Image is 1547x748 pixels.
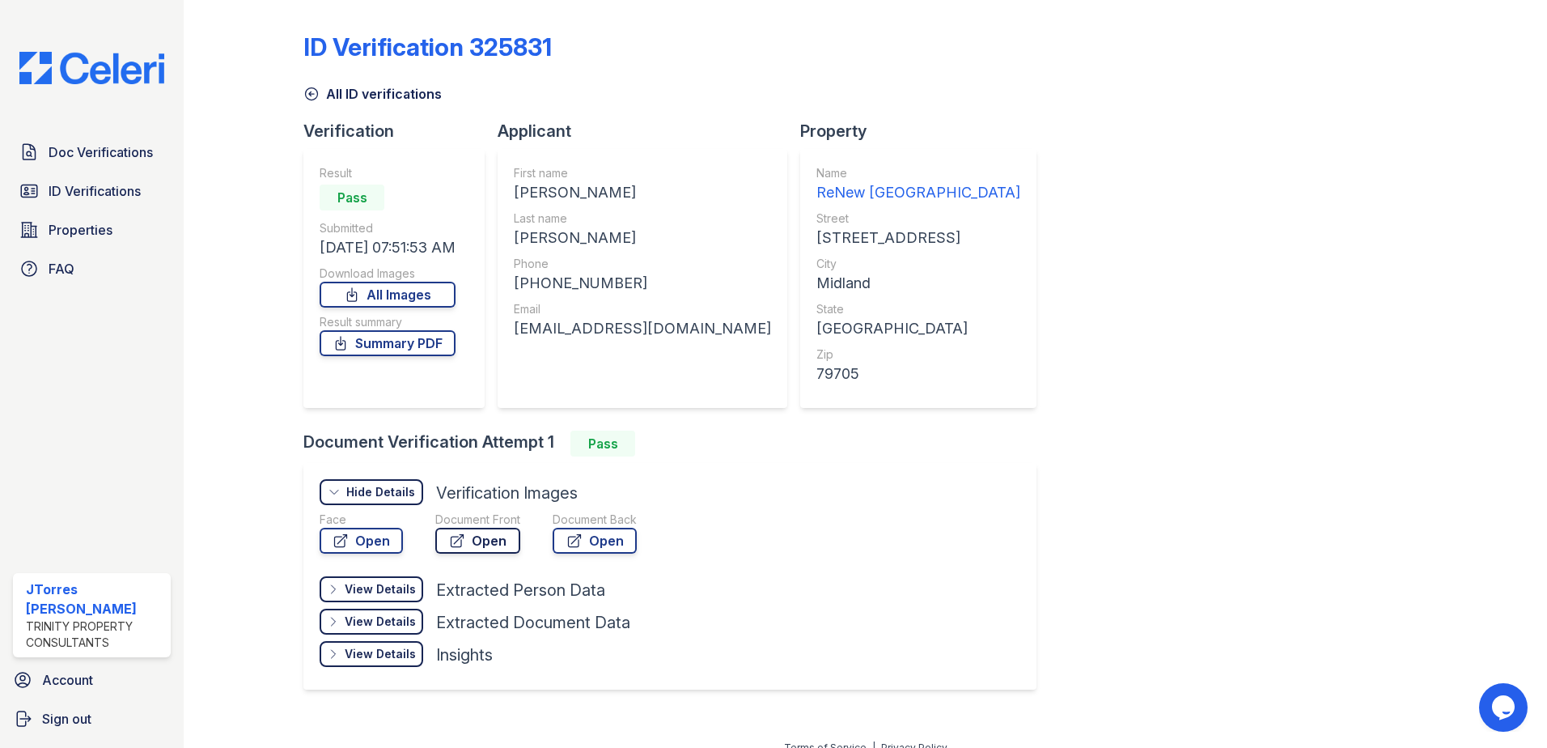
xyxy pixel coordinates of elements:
[320,282,456,308] a: All Images
[13,253,171,285] a: FAQ
[320,165,456,181] div: Result
[553,528,637,554] a: Open
[514,256,771,272] div: Phone
[320,512,403,528] div: Face
[345,646,416,662] div: View Details
[816,317,1020,340] div: [GEOGRAPHIC_DATA]
[13,136,171,168] a: Doc Verifications
[346,484,415,500] div: Hide Details
[436,644,493,666] div: Insights
[303,84,442,104] a: All ID verifications
[800,120,1049,142] div: Property
[26,618,164,651] div: Trinity Property Consultants
[816,165,1020,204] a: Name ReNew [GEOGRAPHIC_DATA]
[6,664,177,696] a: Account
[435,512,520,528] div: Document Front
[42,670,93,690] span: Account
[514,301,771,317] div: Email
[49,142,153,162] span: Doc Verifications
[498,120,800,142] div: Applicant
[570,431,635,457] div: Pass
[436,579,605,601] div: Extracted Person Data
[816,181,1020,204] div: ReNew [GEOGRAPHIC_DATA]
[13,214,171,246] a: Properties
[553,512,637,528] div: Document Back
[6,52,177,84] img: CE_Logo_Blue-a8612792a0a2168367f1c8372b55b34899dd931a85d93a1a3d3e32e68fde9ad4.png
[816,256,1020,272] div: City
[13,175,171,207] a: ID Verifications
[6,703,177,735] a: Sign out
[345,581,416,597] div: View Details
[320,314,456,330] div: Result summary
[514,165,771,181] div: First name
[435,528,520,554] a: Open
[320,266,456,282] div: Download Images
[816,301,1020,317] div: State
[345,614,416,630] div: View Details
[320,220,456,236] div: Submitted
[514,210,771,227] div: Last name
[816,272,1020,295] div: Midland
[514,181,771,204] div: [PERSON_NAME]
[303,120,498,142] div: Verification
[436,482,578,504] div: Verification Images
[816,363,1020,385] div: 79705
[816,346,1020,363] div: Zip
[42,709,91,729] span: Sign out
[514,272,771,295] div: [PHONE_NUMBER]
[320,236,456,259] div: [DATE] 07:51:53 AM
[49,181,141,201] span: ID Verifications
[303,431,1049,457] div: Document Verification Attempt 1
[816,210,1020,227] div: Street
[514,227,771,249] div: [PERSON_NAME]
[26,580,164,618] div: JTorres [PERSON_NAME]
[816,165,1020,181] div: Name
[816,227,1020,249] div: [STREET_ADDRESS]
[320,528,403,554] a: Open
[320,185,384,210] div: Pass
[49,220,112,240] span: Properties
[49,259,74,278] span: FAQ
[436,611,630,634] div: Extracted Document Data
[303,32,552,62] div: ID Verification 325831
[320,330,456,356] a: Summary PDF
[514,317,771,340] div: [EMAIL_ADDRESS][DOMAIN_NAME]
[1479,683,1531,732] iframe: chat widget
